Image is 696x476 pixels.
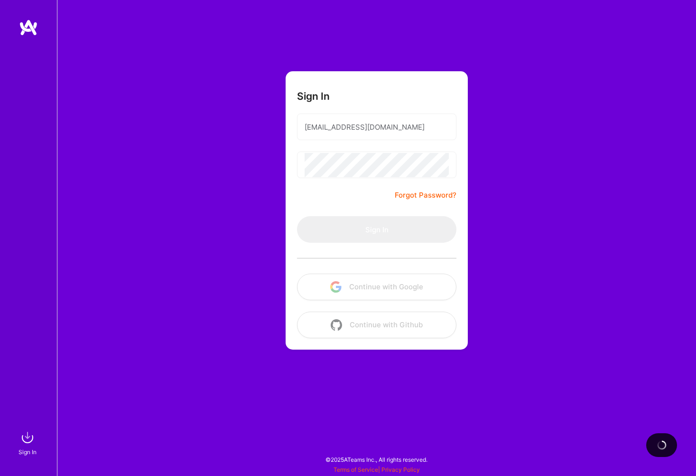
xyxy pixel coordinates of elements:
[395,190,456,201] a: Forgot Password?
[297,274,456,300] button: Continue with Google
[330,281,342,293] img: icon
[19,447,37,457] div: Sign In
[18,428,37,447] img: sign in
[331,319,342,331] img: icon
[297,90,330,102] h3: Sign In
[57,447,696,471] div: © 2025 ATeams Inc., All rights reserved.
[334,466,378,473] a: Terms of Service
[297,216,456,243] button: Sign In
[19,19,38,36] img: logo
[297,312,456,338] button: Continue with Github
[20,428,37,457] a: sign inSign In
[655,438,668,452] img: loading
[381,466,420,473] a: Privacy Policy
[334,466,420,473] span: |
[305,115,449,139] input: Email...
